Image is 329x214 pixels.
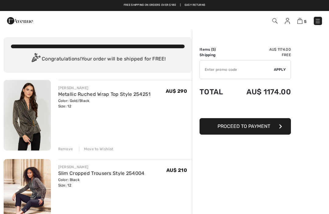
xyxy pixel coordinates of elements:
div: [PERSON_NAME] [58,85,151,91]
td: AU$ 1174.00 [231,82,291,102]
button: Proceed to Payment [200,118,291,135]
img: Menu [315,18,321,24]
span: AU$ 290 [166,88,187,94]
div: Remove [58,146,73,152]
input: Promo code [200,60,274,79]
a: Easy Returns [185,3,206,7]
span: 5 [212,47,214,52]
div: [PERSON_NAME] [58,164,145,170]
iframe: PayPal [200,102,291,116]
img: Shopping Bag [297,18,302,24]
a: Metallic Ruched Wrap Top Style 254251 [58,91,151,97]
td: Items ( ) [200,47,231,52]
td: Shipping [200,52,231,58]
a: Free shipping on orders over $180 [124,3,176,7]
img: Congratulation2.svg [30,53,42,65]
div: Congratulations! Your order will be shipped for FREE! [11,53,185,65]
td: Total [200,82,231,102]
span: 5 [304,19,306,24]
img: Search [272,18,278,24]
a: 1ère Avenue [7,17,33,23]
img: 1ère Avenue [7,15,33,27]
span: Apply [274,67,286,72]
div: Color: Gold/Black Size: 12 [58,98,151,109]
img: My Info [285,18,290,24]
a: 5 [297,17,306,24]
div: Move to Wishlist [79,146,114,152]
span: Proceed to Payment [218,123,270,129]
a: Slim Cropped Trousers Style 254004 [58,170,145,176]
td: AU$ 1174.00 [231,47,291,52]
td: Free [231,52,291,58]
span: AU$ 210 [166,167,187,173]
img: Metallic Ruched Wrap Top Style 254251 [4,80,51,151]
span: | [180,3,181,7]
div: Color: Black Size: 12 [58,177,145,188]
